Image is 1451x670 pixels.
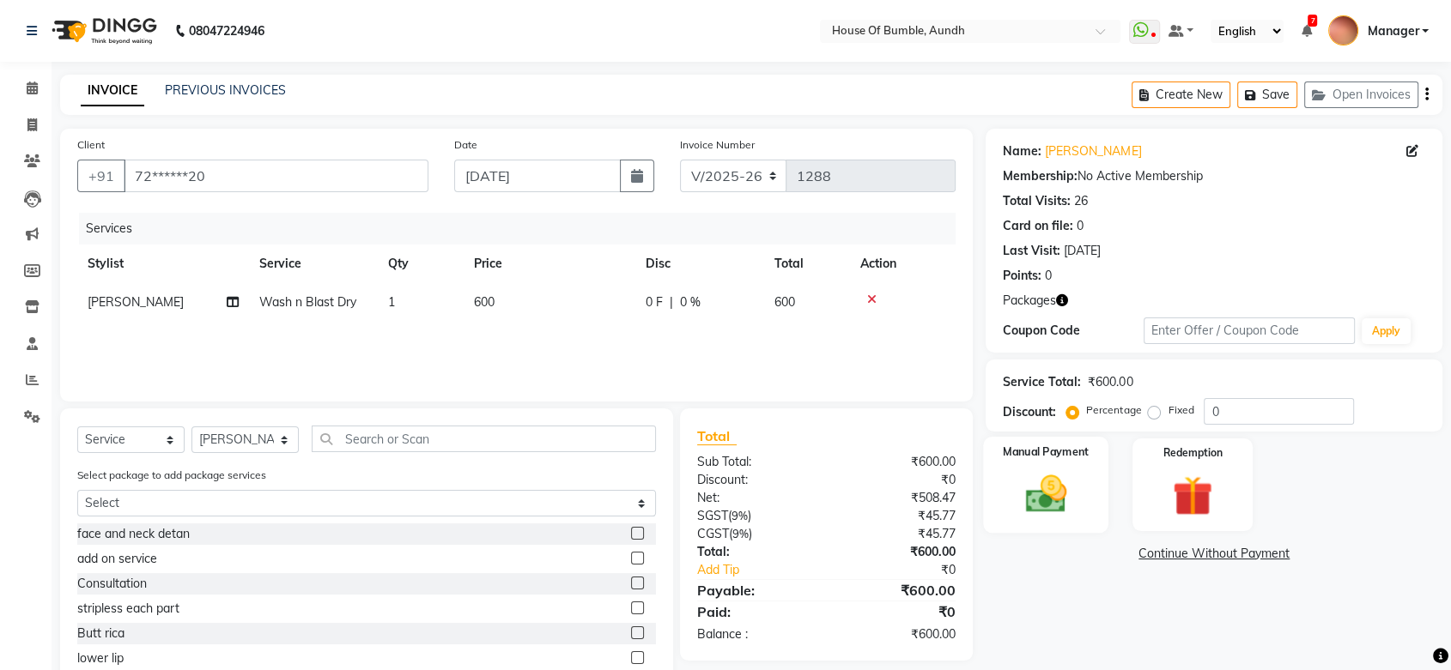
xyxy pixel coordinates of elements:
[1045,142,1141,160] a: [PERSON_NAME]
[81,75,144,106] a: INVOICE
[1144,317,1355,344] input: Enter Offer / Coupon Code
[684,561,850,579] a: Add Tip
[77,468,266,483] label: Select package to add package services
[684,625,827,643] div: Balance :
[77,525,190,543] div: face and neck detan
[827,507,969,525] div: ₹45.77
[1003,167,1078,185] div: Membership:
[684,543,827,561] div: Total:
[1074,192,1088,210] div: 26
[1003,142,1041,160] div: Name:
[1132,81,1230,108] button: Create New
[1003,217,1073,235] div: Card on file:
[774,294,795,310] span: 600
[670,293,673,311] span: |
[1012,470,1079,518] img: _cash.svg
[684,453,827,471] div: Sub Total:
[464,244,635,283] th: Price
[77,625,124,643] div: Butt rica
[1003,267,1041,285] div: Points:
[1003,192,1071,210] div: Total Visits:
[684,601,827,622] div: Paid:
[1003,373,1081,391] div: Service Total:
[989,545,1439,563] a: Continue Without Payment
[827,625,969,643] div: ₹600.00
[1088,373,1132,391] div: ₹600.00
[684,580,827,601] div: Payable:
[1367,22,1418,40] span: Manager
[827,471,969,489] div: ₹0
[827,489,969,507] div: ₹508.47
[79,213,968,244] div: Services
[1003,292,1056,310] span: Packages
[635,244,764,283] th: Disc
[454,137,477,153] label: Date
[827,543,969,561] div: ₹600.00
[697,508,728,523] span: SGST
[684,507,827,525] div: ( )
[1163,445,1222,461] label: Redemption
[388,294,395,310] span: 1
[77,137,105,153] label: Client
[732,527,749,540] span: 9%
[165,82,286,98] a: PREVIOUS INVOICES
[44,7,161,55] img: logo
[684,489,827,507] div: Net:
[77,244,249,283] th: Stylist
[1160,471,1224,521] img: _gift.svg
[1045,267,1052,285] div: 0
[850,244,956,283] th: Action
[684,525,827,543] div: ( )
[77,600,179,618] div: stripless each part
[1004,444,1090,460] label: Manual Payment
[1328,15,1358,45] img: Manager
[189,7,264,55] b: 08047224946
[827,453,969,471] div: ₹600.00
[1064,242,1101,260] div: [DATE]
[732,509,748,522] span: 9%
[827,580,969,601] div: ₹600.00
[827,601,969,622] div: ₹0
[827,525,969,543] div: ₹45.77
[1308,15,1317,27] span: 7
[77,575,147,593] div: Consultation
[474,294,495,310] span: 600
[1003,403,1056,421] div: Discount:
[1301,23,1311,39] a: 7
[697,427,737,445] span: Total
[88,294,184,310] span: [PERSON_NAME]
[1003,242,1060,260] div: Last Visit:
[1168,402,1193,418] label: Fixed
[124,160,428,192] input: Search by Name/Mobile/Email/Code
[684,471,827,489] div: Discount:
[697,526,729,541] span: CGST
[77,550,157,568] div: add on service
[680,293,701,311] span: 0 %
[1086,402,1141,418] label: Percentage
[764,244,850,283] th: Total
[1237,81,1297,108] button: Save
[77,649,124,667] div: lower lip
[378,244,464,283] th: Qty
[249,244,378,283] th: Service
[646,293,663,311] span: 0 F
[680,137,755,153] label: Invoice Number
[850,561,968,579] div: ₹0
[1304,81,1418,108] button: Open Invoices
[1077,217,1084,235] div: 0
[1362,318,1411,344] button: Apply
[259,294,356,310] span: Wash n Blast Dry
[312,426,656,452] input: Search or Scan
[1003,322,1144,340] div: Coupon Code
[77,160,125,192] button: +91
[1003,167,1425,185] div: No Active Membership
